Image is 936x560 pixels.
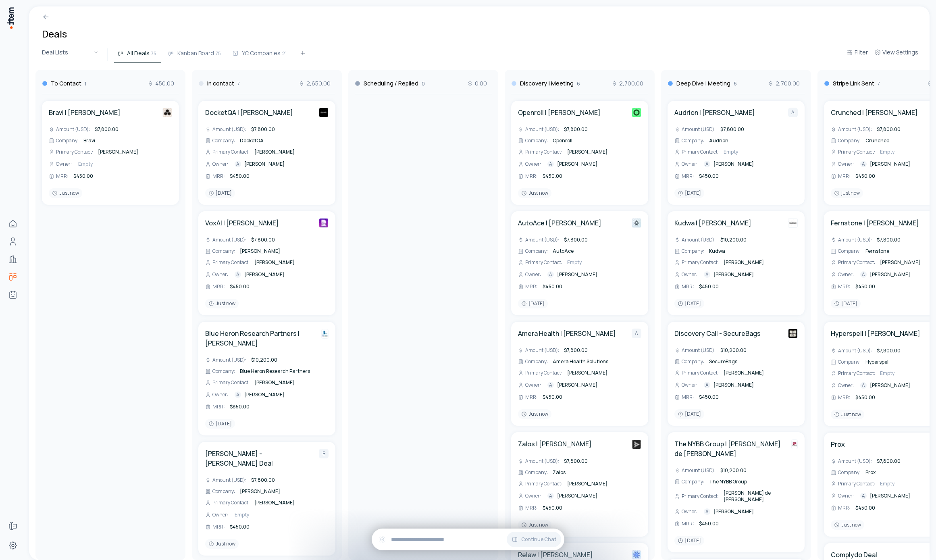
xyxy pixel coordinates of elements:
[611,79,643,87] span: 2,700.00
[860,271,867,278] div: A
[682,382,697,388] span: Owner :
[838,394,851,401] span: MRR :
[364,79,418,87] h3: Scheduling / Replied
[205,329,314,348] a: Blue Heron Research Partners | [PERSON_NAME]
[511,432,648,536] div: Zalos | [PERSON_NAME]ZalosAmount (USD):$7,800.00Company:ZalosPrimary Contact:[PERSON_NAME]Owner:A...
[525,161,541,167] span: Owner :
[212,248,235,254] span: Company :
[212,379,250,386] span: Primary Contact :
[518,108,601,117] h4: Openroll | [PERSON_NAME]
[632,439,641,449] img: Zalos
[831,329,920,338] a: Hyperspell | [PERSON_NAME]
[838,348,872,354] span: Amount (USD) :
[713,161,754,167] span: [PERSON_NAME]
[212,391,228,398] span: Owner :
[49,108,121,117] a: Bravi | [PERSON_NAME]
[56,173,69,179] span: MRR :
[682,237,716,243] span: Amount (USD) :
[682,467,716,474] span: Amount (USD) :
[838,469,861,476] span: Company :
[212,368,235,375] span: Company :
[682,394,694,400] span: MRR :
[843,48,871,62] button: Filter
[72,172,95,180] div: $450.00
[831,218,919,228] a: Fernstone | [PERSON_NAME]
[298,79,331,87] span: 2,650.00
[880,259,920,266] span: [PERSON_NAME]
[235,391,241,398] div: A
[724,148,738,155] span: Empty
[198,442,335,556] div: [PERSON_NAME] - [PERSON_NAME] DealBAmount (USD):$7,800.00Company:[PERSON_NAME]Primary Contact:[PE...
[838,359,861,365] span: Company :
[212,357,246,363] span: Amount (USD) :
[674,329,761,338] a: Discovery Call - SecureBags
[547,382,554,388] div: A
[720,347,747,354] span: $10,200.00
[518,218,601,228] a: AutoAce | [PERSON_NAME]
[198,322,335,435] div: Blue Heron Research Partners | [PERSON_NAME]Blue Heron Research PartnersAmount (USD):$10,200.00Co...
[875,347,902,355] div: $7,800.00
[319,449,329,458] div: B
[319,108,329,117] img: DocketQA
[205,449,312,468] a: [PERSON_NAME] - [PERSON_NAME] Deal
[164,48,226,63] button: Kanban Board75
[230,283,250,290] span: $450.00
[525,259,562,266] span: Primary Contact :
[877,347,901,354] span: $7,800.00
[205,299,239,308] div: Just now
[632,329,641,338] div: A
[518,299,548,308] div: [DATE]
[838,149,875,155] span: Primary Contact :
[511,101,648,205] div: Openroll | [PERSON_NAME]OpenrollAmount (USD):$7,800.00Company:OpenrollPrimary Contact:[PERSON_NAM...
[699,173,719,179] span: $450.00
[870,161,910,167] span: [PERSON_NAME]
[216,50,221,57] span: 75
[699,393,719,400] span: $450.00
[567,369,607,376] span: [PERSON_NAME]
[244,391,285,398] span: [PERSON_NAME]
[577,81,580,87] span: 6
[5,216,21,232] a: Home
[5,269,21,285] a: deals
[724,369,764,376] span: [PERSON_NAME]
[875,125,902,133] div: $7,800.00
[838,259,875,266] span: Primary Contact :
[525,173,538,179] span: MRR :
[668,211,805,315] div: Kudwa | [PERSON_NAME]KudwaAmount (USD):$10,200.00Company:KudwaPrimary Contact:[PERSON_NAME]Owner:...
[564,458,588,464] span: $7,800.00
[205,188,235,198] div: [DATE]
[719,236,748,244] div: $10,200.00
[709,137,728,144] span: Audrion
[674,108,755,117] a: Audrion | [PERSON_NAME]
[177,49,214,57] span: Kanban Board
[880,370,894,377] span: Empty
[865,137,890,144] span: Crunched
[682,248,704,254] span: Company :
[877,126,901,133] span: $7,800.00
[242,49,281,57] span: YC Companies
[525,149,562,155] span: Primary Contact :
[833,79,874,87] h3: Stripe Link Sent
[229,48,291,63] button: YC Companies21
[151,50,156,57] span: 75
[697,283,720,291] div: $450.00
[768,79,800,87] span: 2,700.00
[543,283,562,290] span: $450.00
[212,126,246,133] span: Amount (USD) :
[713,271,754,278] span: [PERSON_NAME]
[547,161,554,167] div: A
[855,173,875,179] span: $450.00
[878,81,880,87] span: 7
[682,259,719,266] span: Primary Contact :
[240,368,310,375] span: Blue Heron Research Partners
[511,211,648,315] div: AutoAce | [PERSON_NAME]AutoAceAmount (USD):$7,800.00Company:AutoAcePrimary Contact:EmptyOwner:A[P...
[95,126,119,133] span: $7,800.00
[855,394,875,401] span: $450.00
[525,283,538,290] span: MRR :
[5,251,21,267] a: Companies
[553,469,566,476] span: Zalos
[198,70,335,94] div: In contact72,650.00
